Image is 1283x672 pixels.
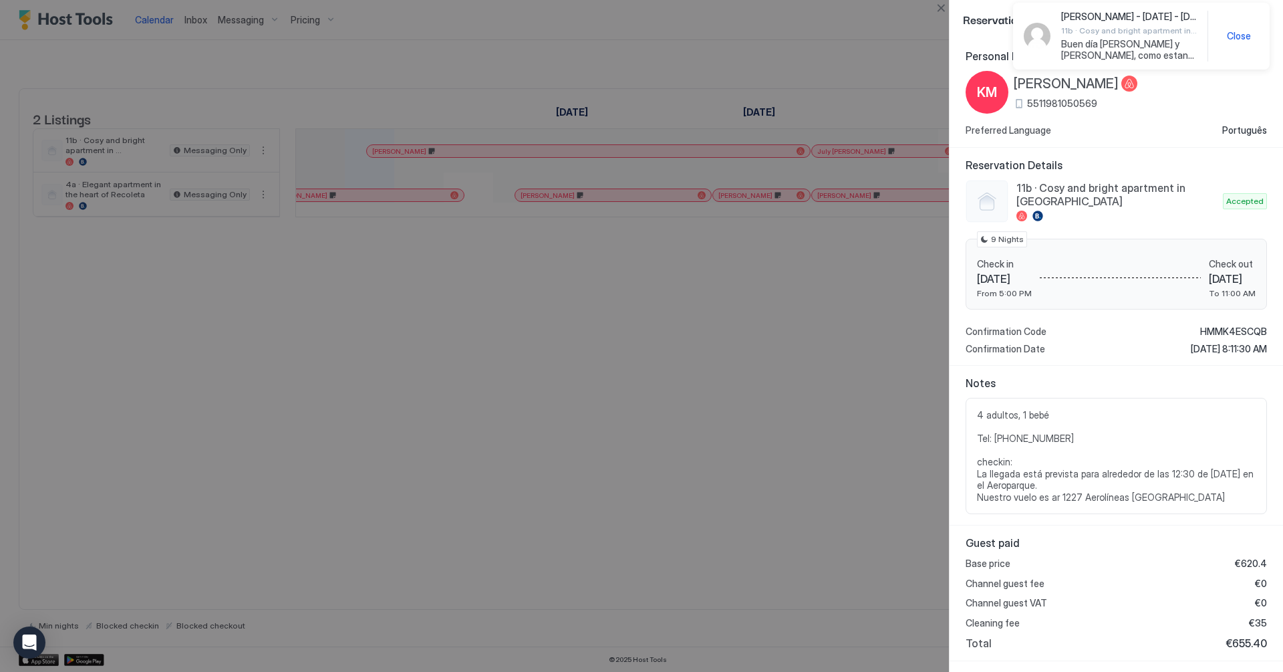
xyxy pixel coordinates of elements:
[1255,597,1267,609] span: €0
[966,558,1010,570] span: Base price
[1235,558,1267,570] span: €620.4
[977,258,1032,270] span: Check in
[966,343,1045,355] span: Confirmation Date
[966,597,1047,609] span: Channel guest VAT
[1222,124,1267,136] span: Português
[1061,25,1197,35] span: 11b · Cosy and bright apartment in [GEOGRAPHIC_DATA]
[1255,578,1267,590] span: €0
[977,409,1256,503] span: 4 adultos, 1 bebé Tel: [PHONE_NUMBER] checkin: La llegada está prevista para alrededor de las 12:...
[966,617,1020,629] span: Cleaning fee
[1249,617,1267,629] span: €35
[1016,181,1218,208] span: 11b · Cosy and bright apartment in [GEOGRAPHIC_DATA]
[966,578,1044,590] span: Channel guest fee
[1024,23,1050,49] div: Avatar
[966,49,1267,63] span: Personal Details
[991,233,1024,245] span: 9 Nights
[13,627,45,659] div: Open Intercom Messenger
[1027,98,1097,110] span: 5511981050569
[1200,326,1267,338] span: HMMK4ESCQB
[1191,343,1267,355] span: [DATE] 8:11:30 AM
[966,536,1267,550] span: Guest paid
[1061,11,1197,23] span: [PERSON_NAME] - [DATE] - [DATE]
[1226,195,1264,207] span: Accepted
[1227,30,1251,42] span: Close
[966,637,992,650] span: Total
[966,326,1046,338] span: Confirmation Code
[966,158,1267,172] span: Reservation Details
[1209,258,1256,270] span: Check out
[1209,288,1256,298] span: To 11:00 AM
[1226,637,1267,650] span: €655.40
[977,82,997,102] span: KM
[977,288,1032,298] span: From 5:00 PM
[977,272,1032,286] span: [DATE]
[966,124,1051,136] span: Preferred Language
[963,11,1232,27] span: Reservation Details
[1061,38,1197,62] span: Buen día [PERSON_NAME] y [PERSON_NAME], como estan? Gracias por su mensajes. Pueden venir en dire...
[1014,76,1119,92] span: [PERSON_NAME]
[966,376,1267,390] span: Notes
[1209,272,1256,286] span: [DATE]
